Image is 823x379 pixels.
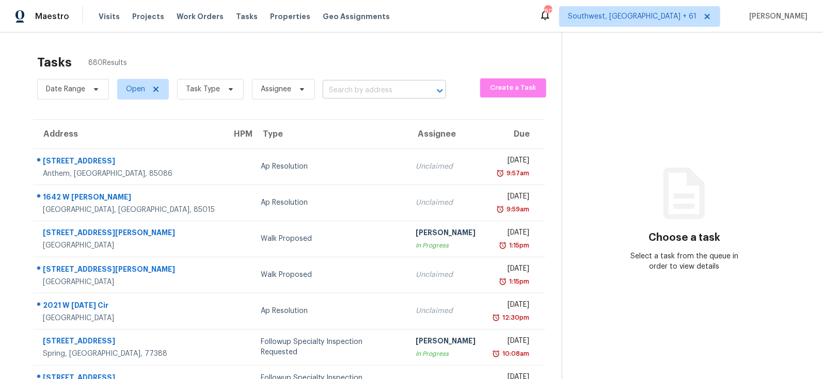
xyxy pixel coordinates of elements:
div: [DATE] [492,155,529,168]
div: [DATE] [492,191,529,204]
img: Overdue Alarm Icon [496,204,504,215]
div: [STREET_ADDRESS] [43,336,215,349]
div: 1:15pm [507,276,529,287]
div: In Progress [416,240,476,251]
span: Work Orders [177,11,224,22]
div: Followup Specialty Inspection Requested [261,337,400,357]
div: [STREET_ADDRESS] [43,156,215,169]
th: Address [33,120,224,149]
div: Ap Resolution [261,197,400,208]
div: Unclaimed [416,197,476,208]
img: Overdue Alarm Icon [492,349,500,359]
div: 12:30pm [500,312,529,323]
div: Ap Resolution [261,306,400,316]
div: [DATE] [492,336,529,349]
div: In Progress [416,349,476,359]
div: Walk Proposed [261,234,400,244]
button: Open [433,84,447,98]
div: 10:08am [500,349,529,359]
th: Due [484,120,545,149]
span: Open [126,84,145,94]
div: Walk Proposed [261,270,400,280]
div: 9:57am [504,168,529,178]
div: [PERSON_NAME] [416,336,476,349]
span: Create a Task [485,82,541,94]
img: Overdue Alarm Icon [496,168,504,178]
img: Overdue Alarm Icon [492,312,500,323]
th: HPM [224,120,252,149]
div: 802 [544,6,551,17]
span: Maestro [35,11,69,22]
div: [GEOGRAPHIC_DATA] [43,313,215,323]
div: [DATE] [492,263,529,276]
div: [GEOGRAPHIC_DATA] [43,277,215,287]
div: Select a task from the queue in order to view details [623,251,746,272]
span: [PERSON_NAME] [745,11,808,22]
div: [STREET_ADDRESS][PERSON_NAME] [43,227,215,240]
div: [DATE] [492,300,529,312]
img: Overdue Alarm Icon [499,240,507,251]
img: Overdue Alarm Icon [499,276,507,287]
div: [PERSON_NAME] [416,227,476,240]
div: Unclaimed [416,306,476,316]
span: Visits [99,11,120,22]
div: 9:59am [504,204,529,215]
span: Tasks [236,13,258,20]
span: Assignee [261,84,291,94]
div: Ap Resolution [261,161,400,172]
div: 2021 W [DATE] Cir [43,300,215,313]
div: Unclaimed [416,161,476,172]
th: Type [252,120,408,149]
span: Task Type [186,84,220,94]
div: [STREET_ADDRESS][PERSON_NAME] [43,264,215,277]
div: Unclaimed [416,270,476,280]
input: Search by address [323,83,417,98]
span: Geo Assignments [323,11,390,22]
span: Projects [132,11,164,22]
div: Spring, [GEOGRAPHIC_DATA], 77388 [43,349,215,359]
th: Assignee [407,120,484,149]
div: 1:15pm [507,240,529,251]
span: Properties [270,11,310,22]
span: Southwest, [GEOGRAPHIC_DATA] + 61 [568,11,697,22]
div: [GEOGRAPHIC_DATA], [GEOGRAPHIC_DATA], 85015 [43,205,215,215]
div: Anthem, [GEOGRAPHIC_DATA], 85086 [43,169,215,179]
h2: Tasks [37,57,72,68]
div: [GEOGRAPHIC_DATA] [43,240,215,251]
h3: Choose a task [648,233,720,243]
span: Date Range [46,84,85,94]
div: [DATE] [492,227,529,240]
span: 880 Results [88,58,127,68]
div: 1642 W [PERSON_NAME] [43,192,215,205]
button: Create a Task [480,78,546,97]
